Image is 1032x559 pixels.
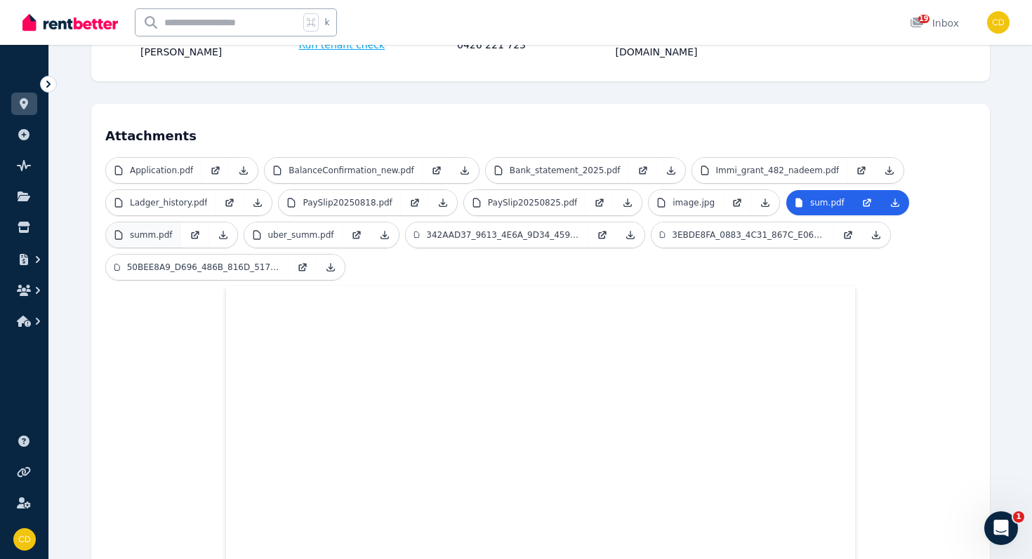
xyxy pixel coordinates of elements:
[324,17,329,28] span: k
[130,197,207,208] p: Ladger_history.pdf
[910,16,959,30] div: Inbox
[429,190,457,215] a: Download Attachment
[651,222,834,248] a: 3EBDE8FA_0883_4C31_867C_E06125986874.png
[847,158,875,183] a: Open in new Tab
[106,222,181,248] a: summ.pdf
[862,222,890,248] a: Download Attachment
[401,190,429,215] a: Open in new Tab
[751,190,779,215] a: Download Attachment
[672,229,825,241] p: 3EBDE8FA_0883_4C31_867C_E06125986874.png
[987,11,1010,34] img: Chris Dimitropoulos
[673,197,715,208] p: image.jpg
[616,222,644,248] a: Download Attachment
[22,12,118,33] img: RentBetter
[289,165,414,176] p: BalanceConfirmation_new.pdf
[130,229,173,241] p: summ.pdf
[181,222,209,248] a: Open in new Tab
[216,190,244,215] a: Open in new Tab
[106,255,289,280] a: 50BEE8A9_D696_486B_816D_517BF8791C59.png
[406,222,588,248] a: 342AAD37_9613_4E6A_9D34_459EEF1023E3.png
[106,158,201,183] a: Application.pdf
[716,165,840,176] p: Immi_grant_482_nadeem.pdf
[343,222,371,248] a: Open in new Tab
[105,118,976,146] h4: Attachments
[629,158,657,183] a: Open in new Tab
[588,222,616,248] a: Open in new Tab
[289,255,317,280] a: Open in new Tab
[209,222,237,248] a: Download Attachment
[127,262,280,273] p: 50BEE8A9_D696_486B_816D_517BF8791C59.png
[130,165,193,176] p: Application.pdf
[853,190,881,215] a: Open in new Tab
[201,158,230,183] a: Open in new Tab
[723,190,751,215] a: Open in new Tab
[1013,511,1024,523] span: 1
[464,190,586,215] a: PaySlip20250825.pdf
[488,197,577,208] p: PaySlip20250825.pdf
[510,165,621,176] p: Bank_statement_2025.pdf
[230,158,258,183] a: Download Attachment
[244,222,343,248] a: uber_summ.pdf
[786,190,853,215] a: sum.pdf
[279,190,400,215] a: PaySlip20250818.pdf
[657,158,685,183] a: Download Attachment
[881,190,909,215] a: Download Attachment
[451,158,479,183] a: Download Attachment
[875,158,904,183] a: Download Attachment
[834,222,862,248] a: Open in new Tab
[265,158,422,183] a: BalanceConfirmation_new.pdf
[649,190,723,215] a: image.jpg
[303,197,392,208] p: PaySlip20250818.pdf
[423,158,451,183] a: Open in new Tab
[810,197,845,208] p: sum.pdf
[586,190,614,215] a: Open in new Tab
[486,158,629,183] a: Bank_statement_2025.pdf
[244,190,272,215] a: Download Attachment
[268,229,334,241] p: uber_summ.pdf
[918,15,930,23] span: 19
[106,190,216,215] a: Ladger_history.pdf
[426,229,579,241] p: 342AAD37_9613_4E6A_9D34_459EEF1023E3.png
[984,511,1018,545] iframe: Intercom live chat
[13,528,36,551] img: Chris Dimitropoulos
[692,158,848,183] a: Immi_grant_482_nadeem.pdf
[317,255,345,280] a: Download Attachment
[614,190,642,215] a: Download Attachment
[371,222,399,248] a: Download Attachment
